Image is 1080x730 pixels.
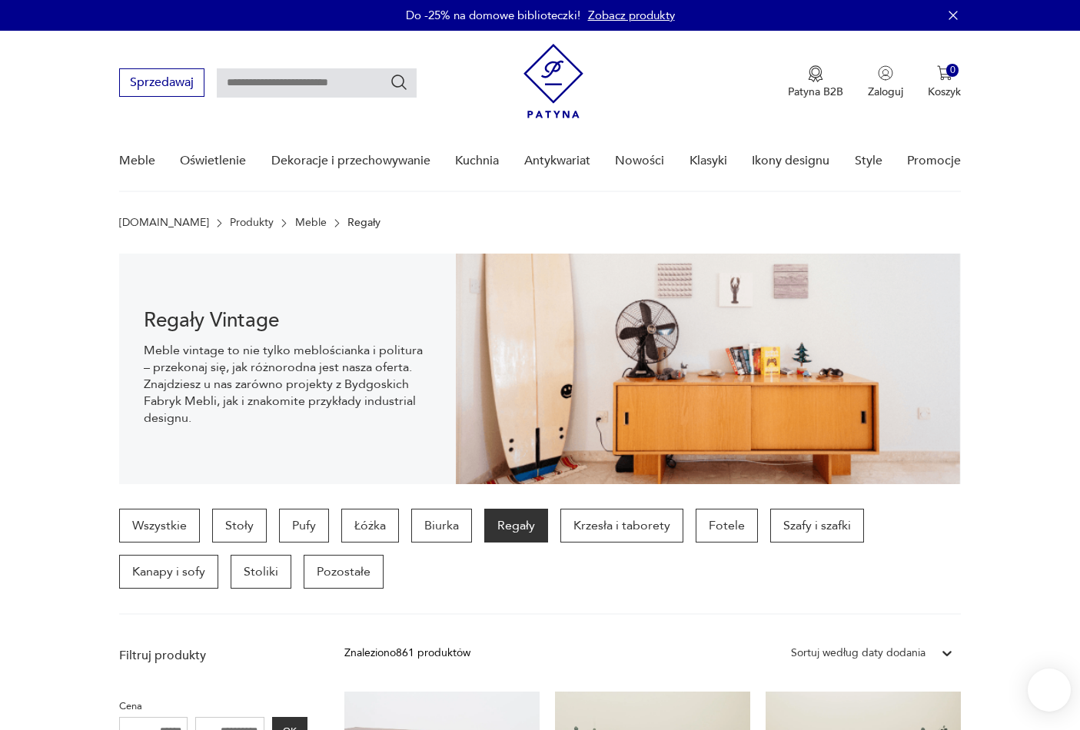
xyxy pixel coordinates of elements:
div: Znaleziono 861 produktów [344,645,470,662]
img: dff48e7735fce9207bfd6a1aaa639af4.png [456,254,962,484]
a: Stoły [212,509,267,543]
a: Pozostałe [304,555,384,589]
a: Nowości [615,131,664,191]
a: Wszystkie [119,509,200,543]
img: Ikona koszyka [937,65,952,81]
a: Produkty [230,217,274,229]
a: Sprzedawaj [119,78,204,89]
a: Pufy [279,509,329,543]
a: Ikony designu [752,131,829,191]
div: Sortuj według daty dodania [791,645,925,662]
p: Filtruj produkty [119,647,307,664]
button: Zaloguj [868,65,903,99]
a: Biurka [411,509,472,543]
a: Meble [295,217,327,229]
a: Regały [484,509,548,543]
iframe: Smartsupp widget button [1028,669,1071,712]
a: Krzesła i taborety [560,509,683,543]
div: 0 [946,64,959,77]
a: Zobacz produkty [588,8,675,23]
h1: Regały Vintage [144,311,431,330]
a: Stoliki [231,555,291,589]
a: Promocje [907,131,961,191]
button: Sprzedawaj [119,68,204,97]
p: Meble vintage to nie tylko meblościanka i politura – przekonaj się, jak różnorodna jest nasza ofe... [144,342,431,426]
a: Antykwariat [524,131,590,191]
a: Meble [119,131,155,191]
button: 0Koszyk [928,65,961,99]
img: Patyna - sklep z meblami i dekoracjami vintage [523,44,583,118]
a: Szafy i szafki [770,509,864,543]
a: Dekoracje i przechowywanie [271,131,430,191]
a: [DOMAIN_NAME] [119,217,209,229]
img: Ikonka użytkownika [878,65,893,81]
a: Style [855,131,882,191]
p: Cena [119,698,307,715]
p: Regały [347,217,380,229]
a: Kanapy i sofy [119,555,218,589]
a: Klasyki [690,131,727,191]
p: Do -25% na domowe biblioteczki! [406,8,580,23]
a: Ikona medaluPatyna B2B [788,65,843,99]
a: Fotele [696,509,758,543]
img: Ikona medalu [808,65,823,82]
a: Łóżka [341,509,399,543]
a: Oświetlenie [180,131,246,191]
button: Szukaj [390,73,408,91]
a: Kuchnia [455,131,499,191]
p: Patyna B2B [788,85,843,99]
button: Patyna B2B [788,65,843,99]
p: Koszyk [928,85,961,99]
p: Zaloguj [868,85,903,99]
